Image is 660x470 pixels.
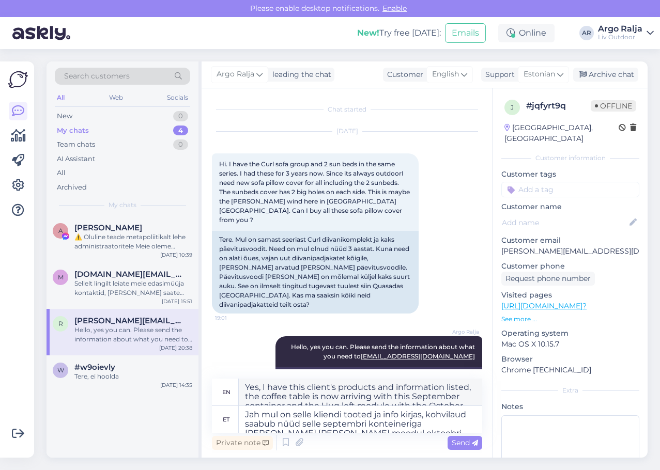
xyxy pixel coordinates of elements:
[160,251,192,259] div: [DATE] 10:39
[222,383,231,401] div: en
[212,127,482,136] div: [DATE]
[55,91,67,104] div: All
[74,316,182,325] span: robert@procom.no
[481,69,515,80] div: Support
[526,100,591,112] div: # jqfyrt9q
[501,290,639,301] p: Visited pages
[502,217,627,228] input: Add name
[511,103,514,111] span: j
[219,160,411,224] span: Hi. I have the Curl sofa group and 2 sun beds in the same series. I had these for 3 years now. Si...
[501,315,639,324] p: See more ...
[501,235,639,246] p: Customer email
[57,182,87,193] div: Archived
[268,69,331,80] div: leading the chat
[501,246,639,257] p: [PERSON_NAME][EMAIL_ADDRESS][DOMAIN_NAME]
[361,352,475,360] a: [EMAIL_ADDRESS][DOMAIN_NAME]
[357,28,379,38] b: New!
[159,344,192,352] div: [DATE] 20:38
[74,279,192,297] div: Sellelt lingilt leiate meie edasimüüja kontaktid, [PERSON_NAME] saate täpsemalt küsida kohaletoim...
[501,401,639,412] p: Notes
[379,4,410,13] span: Enable
[573,68,638,82] div: Archive chat
[57,111,72,121] div: New
[598,25,642,33] div: Argo Ralja
[383,69,423,80] div: Customer
[57,154,95,164] div: AI Assistant
[501,354,639,365] p: Browser
[239,406,482,433] textarea: Jah mul on selle kliendi tooted ja info kirjas, kohvilaud saabub nüüd selle septembri konteinerig...
[291,343,477,360] span: Hello, yes you can. Please send the information about what you need to
[501,201,639,212] p: Customer name
[501,272,595,286] div: Request phone number
[58,227,63,234] span: A
[173,126,188,136] div: 4
[524,69,555,80] span: Estonian
[501,386,639,395] div: Extra
[501,301,587,310] a: [URL][DOMAIN_NAME]?
[58,320,63,327] span: r
[598,33,642,41] div: Liv Outdoor
[591,100,636,112] span: Offline
[445,23,486,43] button: Emails
[57,366,64,374] span: w
[239,379,482,405] textarea: Yes, I have this client's products and information listed, the coffee table is now arriving with ...
[58,273,64,281] span: m
[501,153,639,163] div: Customer information
[212,231,419,314] div: Tere. Mul on samast seeriast Curl diivanikomplekt ja kaks päevitusvoodit. Need on mul olnud nüüd ...
[74,372,192,381] div: Tere, ei hoolda
[107,91,125,104] div: Web
[452,438,478,447] span: Send
[74,232,192,251] div: ⚠️ Oluline teade metapoliitikalt lehe administraatoritele Meie oleme metapoliitika tugimeeskond. ...
[357,27,441,39] div: Try free [DATE]:
[501,169,639,180] p: Customer tags
[501,182,639,197] input: Add a tag
[173,139,188,150] div: 0
[57,168,66,178] div: All
[501,365,639,375] p: Chrome [TECHNICAL_ID]
[579,26,594,40] div: AR
[440,328,479,336] span: Argo Ralja
[64,71,130,82] span: Search customers
[173,111,188,121] div: 0
[501,328,639,339] p: Operating system
[217,69,254,80] span: Argo Ralja
[504,122,619,144] div: [GEOGRAPHIC_DATA], [GEOGRAPHIC_DATA]
[57,126,89,136] div: My chats
[74,270,182,279] span: mindaugas.ac@gmail.com
[57,139,95,150] div: Team chats
[212,436,273,450] div: Private note
[162,297,192,305] div: [DATE] 15:51
[160,381,192,389] div: [DATE] 14:35
[501,261,639,272] p: Customer phone
[165,91,190,104] div: Socials
[74,223,142,232] span: Amos Adokoh
[74,363,115,372] span: #w9oievly
[498,24,555,42] div: Online
[598,25,654,41] a: Argo RaljaLiv Outdoor
[109,200,136,210] span: My chats
[432,69,459,80] span: English
[74,325,192,344] div: Hello, yes you can. Please send the information about what you need to [EMAIL_ADDRESS][DOMAIN_NAME]
[223,411,229,428] div: et
[8,70,28,89] img: Askly Logo
[275,367,482,394] div: Hello, yes you can. Please send the information about what you need to
[215,314,254,322] span: 19:01
[501,339,639,350] p: Mac OS X 10.15.7
[212,105,482,114] div: Chat started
